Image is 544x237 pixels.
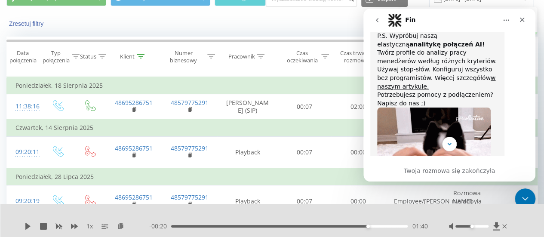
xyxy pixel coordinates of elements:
[278,94,332,120] td: 00:07
[79,128,93,143] button: Scroll to bottom
[332,94,385,120] td: 02:00
[149,222,171,231] span: - 00:20
[171,98,209,107] a: 48579775291
[412,222,427,231] span: 01:40
[218,136,278,168] td: Playback
[385,185,441,217] td: Employee/[PERSON_NAME]
[115,144,153,152] a: 48695286751
[14,66,132,81] a: w naszym artykule.
[400,7,537,34] div: Copied to clipboard!
[43,49,70,64] div: Typ połączenia
[6,20,48,28] button: Zresetuj filtry
[339,49,373,64] div: Czas trwania rozmowy
[80,53,96,60] div: Status
[363,9,535,182] iframe: To enrich screen reader interactions, please activate Accessibility in Grammarly extension settings
[15,98,33,115] div: 11:38:16
[14,40,134,82] div: Twórz profile do analizy pracy menedżerów według różnych kryteriów. Używaj stop-słów. Konfiguruj ...
[228,53,255,60] div: Pracownik
[171,193,209,201] a: 48579775291
[332,185,385,217] td: 00:00
[332,136,385,168] td: 00:00
[115,193,153,201] a: 48695286751
[86,222,93,231] span: 1 x
[218,185,278,217] td: Playback
[470,225,474,228] div: Accessibility label
[452,189,482,212] span: Rozmowa nie odbyła się
[285,49,319,64] div: Czas oczekiwania
[278,185,332,217] td: 00:07
[115,98,153,107] a: 48695286751
[120,53,135,60] div: Klient
[278,136,332,168] td: 00:07
[171,144,209,152] a: 48579775291
[515,188,535,209] iframe: To enrich screen reader interactions, please activate Accessibility in Grammarly extension settings
[218,94,278,120] td: [PERSON_NAME] (SIP)
[366,225,370,228] div: Accessibility label
[14,82,134,99] div: Potrzebujesz pomocy z podłączeniem? Napisz do nas ;)
[15,144,33,160] div: 09:20:11
[46,32,121,39] b: analitykę połączeń AI!
[162,49,206,64] div: Numer biznesowy
[15,193,33,209] div: 09:20:19
[7,49,39,64] div: Data połączenia
[14,23,134,40] div: P.S. Wypróbuj naszą elastyczną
